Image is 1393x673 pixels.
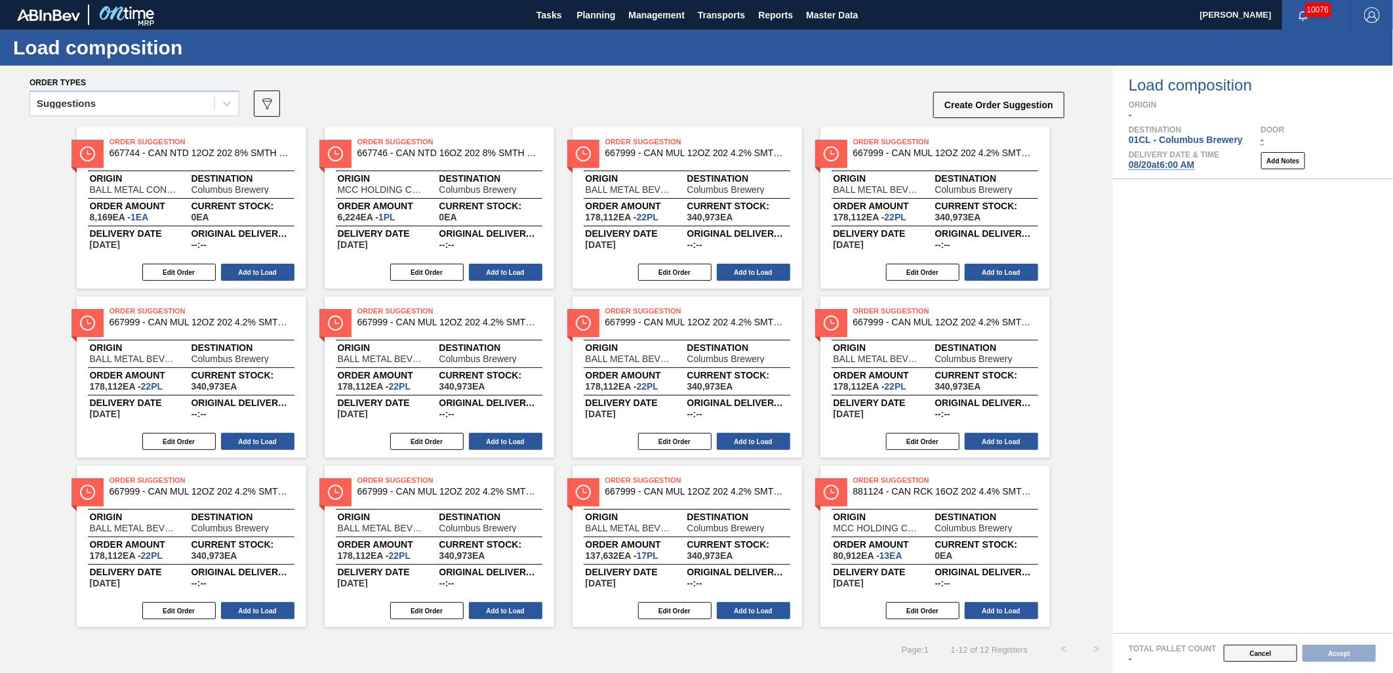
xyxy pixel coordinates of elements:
span: 178,112EA-22PL [834,382,907,391]
span: 178,112EA-22PL [338,551,411,560]
button: Add to Load [221,602,294,619]
span: Reports [758,7,793,23]
span: 22,PL [885,212,906,222]
span: Destination [192,513,293,521]
button: Add to Load [965,602,1038,619]
span: Transports [698,7,745,23]
span: Original delivery time [439,399,541,407]
button: Edit Order [390,602,464,619]
span: --:-- [439,579,454,588]
span: Columbus Brewery [935,354,1013,363]
span: Delivery Date [338,568,439,576]
span: --:-- [439,409,454,418]
span: Order Suggestion [605,474,789,487]
span: BALL METAL BEVERAGE CONTAINER [586,354,674,363]
span: statusOrder Suggestion667999 - CAN MUL 12OZ 202 4.2% SMTH 0220 SLEEK BEOriginBALL METAL BEVERAGE ... [325,296,554,458]
span: Columbus Brewery [192,354,269,363]
span: 22,PL [141,550,163,561]
span: BALL METAL BEVERAGE CONTAINER [338,354,426,363]
span: ,340,973,EA, [439,382,485,391]
button: Edit Order [886,264,959,281]
span: Original delivery time [935,399,1037,407]
button: > [1080,633,1113,666]
img: Logout [1364,7,1380,23]
span: --:-- [935,579,950,588]
span: 22,PL [389,550,411,561]
span: Delivery Date [586,568,687,576]
span: Order Suggestion [605,304,789,317]
span: Origin [586,513,687,521]
span: Order amount [834,540,935,548]
span: Order Suggestion [357,474,541,487]
span: Origin [90,344,192,352]
button: Create Order Suggestion [933,92,1064,118]
span: --:-- [687,240,702,249]
span: Destination [687,344,789,352]
span: BALL METAL BEVERAGE CONTAINER [90,523,178,533]
span: statusOrder Suggestion667744 - CAN NTD 12OZ 202 8% SMTH 0919 GEN BEER SOriginBALL METAL CONTAINER... [77,127,306,289]
span: Delivery Date [834,568,935,576]
span: Page : 1 [902,645,929,655]
span: statusOrder Suggestion667746 - CAN NTD 16OZ 202 8% SMTH 0919 GEN BEER SOriginMCC HOLDING COMPANY ... [325,127,554,289]
span: 178,112EA-22PL [90,382,163,391]
span: ,340,973,EA, [935,382,981,391]
img: status [824,316,839,331]
span: Origin [338,344,439,352]
img: status [80,485,95,500]
span: ,340,973,EA, [935,213,981,222]
span: Current Stock: [192,540,293,548]
span: Origin [834,344,935,352]
button: Edit Order [142,602,216,619]
span: 1,PL [378,212,395,222]
span: Origin [338,174,439,182]
span: Original delivery time [687,399,789,407]
span: Original delivery time [439,230,541,237]
button: Edit Order [638,433,712,450]
div: Suggestions [37,99,96,108]
span: Original delivery time [935,568,1037,576]
span: Destination [687,174,789,182]
button: Edit Order [142,264,216,281]
span: Current Stock: [439,202,541,210]
button: Add to Load [965,264,1038,281]
span: 881124 - CAN RCK 16OZ 202 4.4% SMTH 0624 6PACK BE [853,487,1037,497]
h1: Load composition [13,40,246,55]
span: Delivery Date [338,399,439,407]
span: Order amount [338,540,439,548]
span: 08/20/2025 [338,579,368,588]
span: Current Stock: [935,371,1037,379]
span: Order amount [586,371,687,379]
span: 667746 - CAN NTD 16OZ 202 8% SMTH 0919 GEN BEER S [357,148,541,158]
span: Destination [1129,126,1261,134]
span: 178,112EA-22PL [338,382,411,391]
span: statusOrder Suggestion667999 - CAN MUL 12OZ 202 4.2% SMTH 0220 SLEEK BEOriginBALL METAL BEVERAGE ... [573,466,802,627]
button: Add to Load [965,433,1038,450]
span: 22,PL [885,381,906,392]
span: Origin [834,513,935,521]
span: Current Stock: [687,540,789,548]
span: statusOrder Suggestion667999 - CAN MUL 12OZ 202 4.2% SMTH 0220 SLEEK BEOriginBALL METAL BEVERAGE ... [77,466,306,627]
span: Delivery Date [834,230,935,237]
span: Delivery Date & Time [1129,151,1219,159]
span: 10076 [1304,3,1331,17]
button: < [1047,633,1080,666]
span: Columbus Brewery [439,354,517,363]
span: 08/20/2025 [90,240,120,249]
span: 667999 - CAN MUL 12OZ 202 4.2% SMTH 0220 SLEEK BE [605,148,789,158]
span: MCC HOLDING COMPANY LLC [338,185,426,194]
span: Original delivery time [935,230,1037,237]
span: Order Suggestion [853,304,1037,317]
button: Add to Load [221,264,294,281]
span: 667999 - CAN MUL 12OZ 202 4.2% SMTH 0220 SLEEK BE [357,487,541,497]
button: Add to Load [469,264,542,281]
span: 1,EA [131,212,148,222]
span: 667999 - CAN MUL 12OZ 202 4.2% SMTH 0220 SLEEK BE [110,317,293,327]
span: 1 - 12 of 12 Registers [948,645,1028,655]
span: Order amount [586,540,687,548]
span: Order Suggestion [853,135,1037,148]
span: Columbus Brewery [687,354,765,363]
span: Order types [30,78,86,87]
span: BALL METAL BEVERAGE CONTAINER [834,354,922,363]
span: Order amount [90,202,192,210]
span: BALL METAL BEVERAGE CONTAINER [90,354,178,363]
